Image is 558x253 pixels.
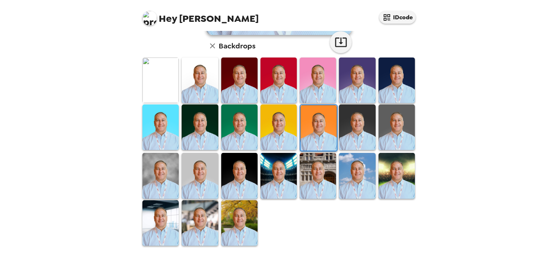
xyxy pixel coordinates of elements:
button: IDcode [379,11,416,24]
span: Hey [159,12,177,25]
span: [PERSON_NAME] [142,7,259,24]
h6: Backdrops [219,40,255,52]
img: profile pic [142,11,157,25]
img: Original [142,58,179,103]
